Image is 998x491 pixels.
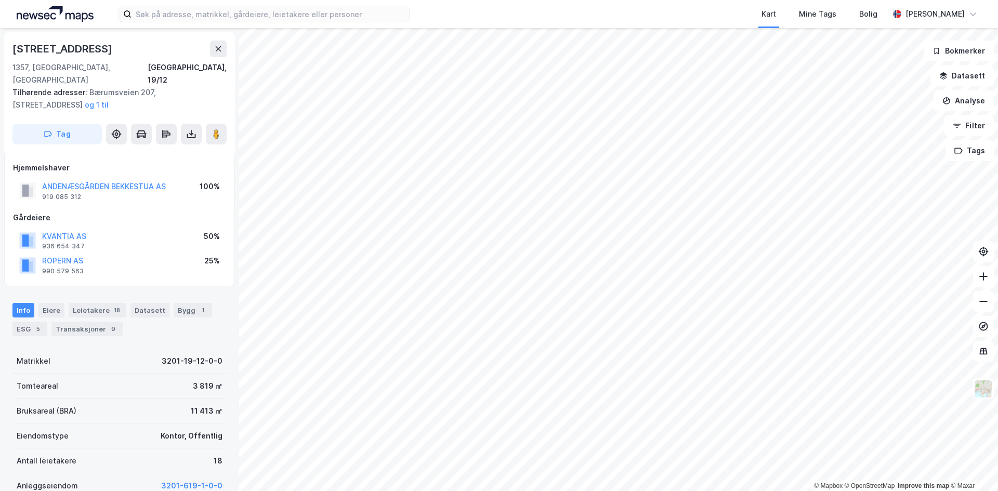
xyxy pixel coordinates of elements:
[200,180,220,193] div: 100%
[174,303,212,317] div: Bygg
[162,355,222,367] div: 3201-19-12-0-0
[130,303,169,317] div: Datasett
[12,124,102,144] button: Tag
[12,322,47,336] div: ESG
[17,6,94,22] img: logo.a4113a55bc3d86da70a041830d287a7e.svg
[42,242,85,250] div: 936 654 347
[13,211,226,224] div: Gårdeiere
[148,61,227,86] div: [GEOGRAPHIC_DATA], 19/12
[161,430,222,442] div: Kontor, Offentlig
[898,482,949,489] a: Improve this map
[946,140,994,161] button: Tags
[814,482,843,489] a: Mapbox
[108,324,119,334] div: 9
[112,305,122,315] div: 18
[12,86,218,111] div: Bærumsveien 207, [STREET_ADDRESS]
[930,65,994,86] button: Datasett
[17,355,50,367] div: Matrikkel
[859,8,877,20] div: Bolig
[944,115,994,136] button: Filter
[193,380,222,392] div: 3 819 ㎡
[905,8,965,20] div: [PERSON_NAME]
[12,41,114,57] div: [STREET_ADDRESS]
[33,324,43,334] div: 5
[934,90,994,111] button: Analyse
[191,405,222,417] div: 11 413 ㎡
[204,255,220,267] div: 25%
[946,441,998,491] div: Kontrollprogram for chat
[17,380,58,392] div: Tomteareal
[214,455,222,467] div: 18
[38,303,64,317] div: Eiere
[69,303,126,317] div: Leietakere
[13,162,226,174] div: Hjemmelshaver
[17,405,76,417] div: Bruksareal (BRA)
[17,455,76,467] div: Antall leietakere
[132,6,409,22] input: Søk på adresse, matrikkel, gårdeiere, leietakere eller personer
[761,8,776,20] div: Kart
[845,482,895,489] a: OpenStreetMap
[198,305,208,315] div: 1
[12,61,148,86] div: 1357, [GEOGRAPHIC_DATA], [GEOGRAPHIC_DATA]
[924,41,994,61] button: Bokmerker
[799,8,836,20] div: Mine Tags
[204,230,220,243] div: 50%
[42,193,81,201] div: 919 085 312
[12,88,89,97] span: Tilhørende adresser:
[51,322,123,336] div: Transaksjoner
[42,267,84,275] div: 990 579 563
[17,430,69,442] div: Eiendomstype
[12,303,34,317] div: Info
[974,379,993,399] img: Z
[946,441,998,491] iframe: Chat Widget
